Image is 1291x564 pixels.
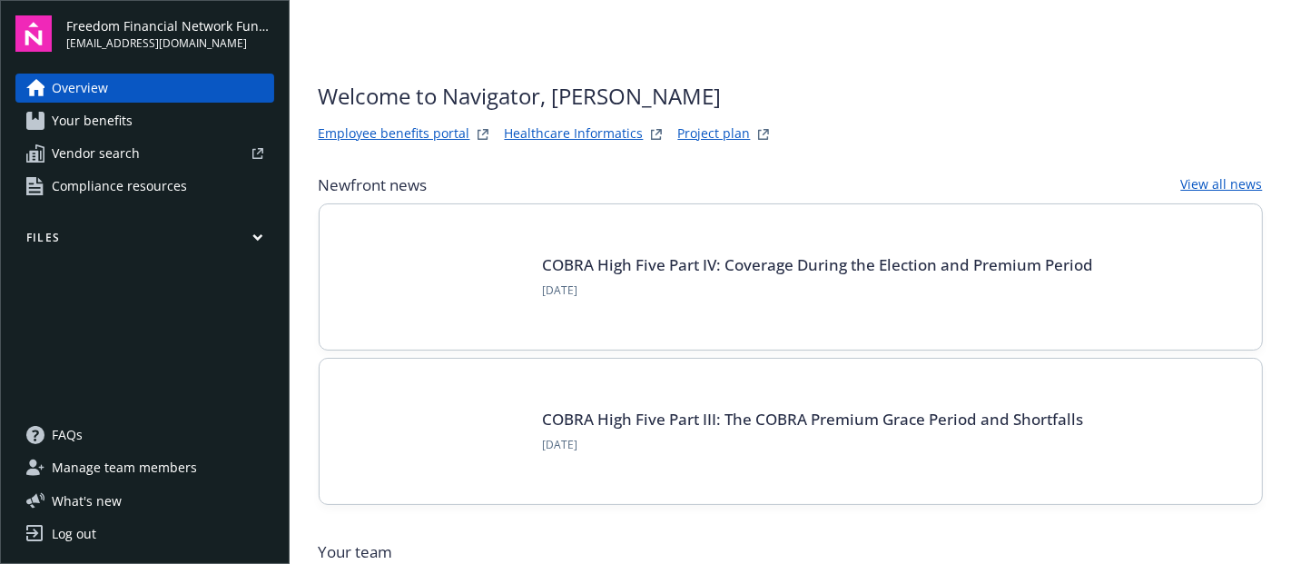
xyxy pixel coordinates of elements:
span: [DATE] [543,437,1084,453]
span: [DATE] [543,282,1094,299]
img: BLOG-Card Image - Compliance - COBRA High Five Pt 3 - 09-03-25.jpg [349,388,521,475]
span: What ' s new [52,491,122,510]
span: FAQs [52,421,83,450]
a: Employee benefits portal [319,124,470,145]
img: Card Image - EB Compliance Insights.png [349,233,521,321]
a: springbukWebsite [645,124,667,145]
span: Welcome to Navigator , [PERSON_NAME] [319,80,774,113]
a: COBRA High Five Part IV: Coverage During the Election and Premium Period [543,254,1094,275]
a: Vendor search [15,139,274,168]
button: Freedom Financial Network Funding, LLC[EMAIL_ADDRESS][DOMAIN_NAME] [66,15,274,52]
a: Manage team members [15,453,274,482]
a: Your benefits [15,106,274,135]
a: Compliance resources [15,172,274,201]
img: navigator-logo.svg [15,15,52,52]
a: projectPlanWebsite [753,124,774,145]
span: Your benefits [52,106,133,135]
a: Project plan [678,124,751,145]
span: Freedom Financial Network Funding, LLC [66,16,274,35]
span: [EMAIL_ADDRESS][DOMAIN_NAME] [66,35,274,52]
a: View all news [1181,174,1263,196]
a: striveWebsite [472,124,494,145]
span: Compliance resources [52,172,187,201]
div: Log out [52,519,96,549]
span: Manage team members [52,453,197,482]
span: Your team [319,541,1263,563]
span: Overview [52,74,108,103]
button: What's new [15,491,151,510]
a: Healthcare Informatics [505,124,644,145]
button: Files [15,230,274,252]
a: COBRA High Five Part III: The COBRA Premium Grace Period and Shortfalls [543,409,1084,430]
span: Vendor search [52,139,140,168]
a: Overview [15,74,274,103]
span: Newfront news [319,174,428,196]
a: FAQs [15,421,274,450]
